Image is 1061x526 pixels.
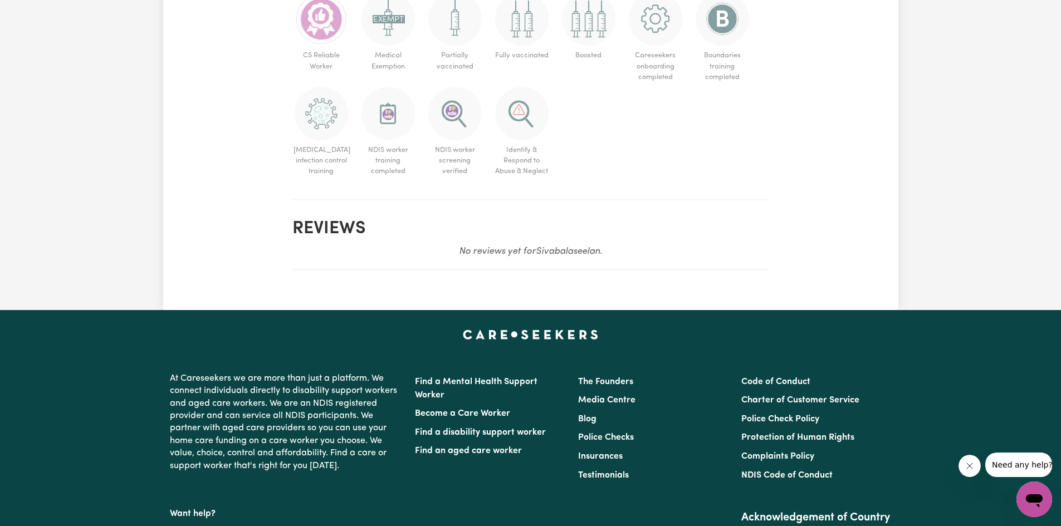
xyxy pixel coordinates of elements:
img: CS Academy: COVID-19 Infection Control Training course completed [295,87,348,140]
iframe: Button to launch messaging window [1016,481,1052,517]
span: NDIS worker screening verified [426,140,484,181]
a: Careseekers home page [463,330,598,339]
span: NDIS worker training completed [359,140,417,181]
span: Need any help? [7,8,67,17]
iframe: Close message [959,455,981,477]
a: Find an aged care worker [415,446,522,455]
img: CS Academy: Identify & Respond to Abuse & Neglect in Aged & Disability course completed [495,87,549,140]
a: Charter of Customer Service [741,396,859,405]
span: Partially vaccinated [426,46,484,76]
a: Complaints Policy [741,452,814,461]
span: [MEDICAL_DATA] infection control training [292,140,350,181]
span: CS Reliable Worker [292,46,350,76]
a: NDIS Code of Conduct [741,471,833,480]
a: The Founders [578,377,633,386]
iframe: Message from company [985,453,1052,477]
p: At Careseekers we are more than just a platform. We connect individuals directly to disability su... [170,368,402,476]
span: Careseekers onboarding completed [627,46,684,87]
span: Boosted [560,46,618,65]
a: Find a Mental Health Support Worker [415,377,537,400]
a: Code of Conduct [741,377,810,386]
img: CS Academy: Introduction to NDIS Worker Training course completed [361,87,415,140]
p: Want help? [170,503,402,520]
em: No reviews yet for Sivabalaseelan . [459,247,602,256]
a: Become a Care Worker [415,409,510,418]
h2: Reviews [292,218,769,239]
span: Identify & Respond to Abuse & Neglect [493,140,551,181]
img: NDIS Worker Screening Verified [428,87,482,140]
span: Fully vaccinated [493,46,551,65]
a: Police Check Policy [741,415,819,424]
a: Testimonials [578,471,629,480]
h2: Acknowledgement of Country [741,511,891,524]
span: Medical Exemption [359,46,417,76]
a: Insurances [578,452,623,461]
a: Media Centre [578,396,635,405]
a: Blog [578,415,596,424]
a: Protection of Human Rights [741,433,854,442]
span: Boundaries training completed [693,46,751,87]
a: Police Checks [578,433,634,442]
a: Find a disability support worker [415,428,546,437]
